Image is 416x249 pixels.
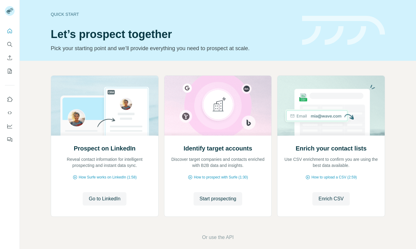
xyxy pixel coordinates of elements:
[194,192,242,206] button: Start prospecting
[74,144,136,153] h2: Prospect on LinkedIn
[284,156,379,168] p: Use CSV enrichment to confirm you are using the best data available.
[83,192,126,206] button: Go to LinkedIn
[5,39,15,50] button: Search
[296,144,366,153] h2: Enrich your contact lists
[79,175,137,180] span: How Surfe works on LinkedIn (1:58)
[194,175,248,180] span: How to prospect with Surfe (1:30)
[302,16,385,45] img: banner
[312,192,350,206] button: Enrich CSV
[200,195,236,202] span: Start prospecting
[57,156,152,168] p: Reveal contact information for intelligent prospecting and instant data sync.
[5,66,15,77] button: My lists
[277,76,385,136] img: Enrich your contact lists
[5,94,15,105] button: Use Surfe on LinkedIn
[5,134,15,145] button: Feedback
[51,44,295,53] p: Pick your starting point and we’ll provide everything you need to prospect at scale.
[164,76,272,136] img: Identify target accounts
[5,107,15,118] button: Use Surfe API
[170,156,266,168] p: Discover target companies and contacts enriched with B2B data and insights.
[5,121,15,132] button: Dashboard
[51,28,295,40] h1: Let’s prospect together
[184,144,252,153] h2: Identify target accounts
[51,76,159,136] img: Prospect on LinkedIn
[311,175,357,180] span: How to upload a CSV (2:59)
[5,26,15,36] button: Quick start
[318,195,344,202] span: Enrich CSV
[89,195,120,202] span: Go to LinkedIn
[5,52,15,63] button: Enrich CSV
[51,11,295,17] div: Quick start
[202,234,234,241] button: Or use the API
